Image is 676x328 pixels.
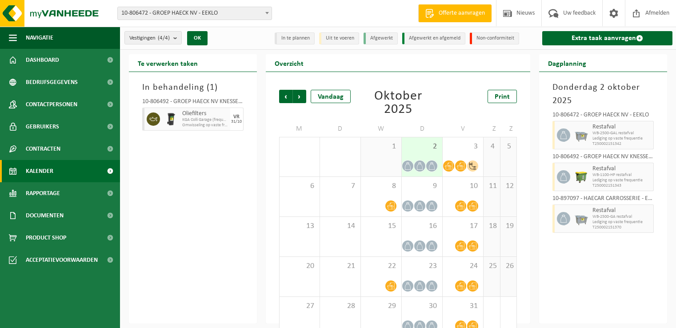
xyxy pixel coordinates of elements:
img: WB-2500-GAL-GY-01 [575,212,588,225]
span: 20 [284,261,315,271]
span: 17 [447,221,479,231]
button: Vestigingen(4/4) [124,31,182,44]
span: 15 [365,221,397,231]
span: WB-1100-HP restafval [592,172,651,178]
img: WB-2500-GAL-GY-04 [575,128,588,142]
span: 4 [488,142,495,152]
div: Vandaag [311,90,351,103]
span: KGA Colli Garage (frequentie) [182,117,228,123]
span: Documenten [26,204,64,227]
span: 8 [365,181,397,191]
span: T250002151342 [592,141,651,147]
td: V [443,121,484,137]
span: 5 [505,142,512,152]
span: 30 [406,301,438,311]
h3: Donderdag 2 oktober 2025 [552,81,654,108]
span: 10 [447,181,479,191]
div: Oktober 2025 [361,90,435,116]
count: (4/4) [158,35,170,41]
a: Extra taak aanvragen [542,31,672,45]
span: Volgende [293,90,306,103]
span: 28 [324,301,356,311]
span: WB-2500-GA restafval [592,214,651,220]
td: Z [500,121,517,137]
li: Afgewerkt [364,32,398,44]
span: 13 [284,221,315,231]
span: Restafval [592,165,651,172]
h2: Overzicht [266,54,312,72]
div: VR [233,114,240,120]
span: 24 [447,261,479,271]
span: 26 [505,261,512,271]
h3: In behandeling ( ) [142,81,244,94]
span: T250002151343 [592,183,651,188]
li: Uit te voeren [319,32,359,44]
span: Navigatie [26,27,53,49]
td: W [361,121,402,137]
span: Gebruikers [26,116,59,138]
h2: Te verwerken taken [129,54,207,72]
span: Lediging op vaste frequentie [592,136,651,141]
span: Bedrijfsgegevens [26,71,78,93]
td: Z [484,121,500,137]
span: T250002151370 [592,225,651,230]
span: Omwisseling op vaste frequentie (incl. verwerking) [182,123,228,128]
span: 3 [447,142,479,152]
span: 11 [488,181,495,191]
li: Afgewerkt en afgemeld [402,32,465,44]
span: 16 [406,221,438,231]
td: M [279,121,320,137]
span: 22 [365,261,397,271]
span: Offerte aanvragen [436,9,487,18]
span: Contracten [26,138,60,160]
span: Print [495,93,510,100]
span: Acceptatievoorwaarden [26,249,98,271]
span: 18 [488,221,495,231]
img: WB-0240-HPE-BK-01 [164,112,178,126]
span: 10-806472 - GROEP HAECK NV - EEKLO [117,7,272,20]
span: 21 [324,261,356,271]
td: D [402,121,443,137]
li: In te plannen [275,32,315,44]
div: 10-806492 - GROEP HAECK NV KNESSELARE - AALTER [552,154,654,163]
div: 10-806472 - GROEP HAECK NV - EEKLO [552,112,654,121]
a: Offerte aanvragen [418,4,492,22]
a: Print [488,90,517,103]
span: Restafval [592,207,651,214]
span: Contactpersonen [26,93,77,116]
span: 2 [406,142,438,152]
img: WB-1100-HPE-GN-50 [575,170,588,184]
li: Non-conformiteit [470,32,519,44]
span: WB-2500-GAL restafval [592,131,651,136]
span: 23 [406,261,438,271]
div: 10-806492 - GROEP HAECK NV KNESSELARE - AALTER [142,99,244,108]
span: Lediging op vaste frequentie [592,178,651,183]
span: 12 [505,181,512,191]
span: Vorige [279,90,292,103]
span: 6 [284,181,315,191]
span: Vestigingen [129,32,170,45]
h2: Dagplanning [539,54,595,72]
span: Lediging op vaste frequentie [592,220,651,225]
span: Product Shop [26,227,66,249]
span: 27 [284,301,315,311]
span: Oliefilters [182,110,228,117]
span: 9 [406,181,438,191]
span: Restafval [592,124,651,131]
span: 29 [365,301,397,311]
span: Rapportage [26,182,60,204]
div: 10-897097 - HAECAR CARROSSERIE - EEKLO [552,196,654,204]
span: 25 [488,261,495,271]
button: OK [187,31,208,45]
span: 10-806472 - GROEP HAECK NV - EEKLO [118,7,272,20]
span: 1 [210,83,215,92]
span: 14 [324,221,356,231]
td: D [320,121,361,137]
span: 31 [447,301,479,311]
span: 19 [505,221,512,231]
span: Kalender [26,160,53,182]
span: 1 [365,142,397,152]
div: 31/10 [231,120,242,124]
span: 7 [324,181,356,191]
span: Dashboard [26,49,59,71]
